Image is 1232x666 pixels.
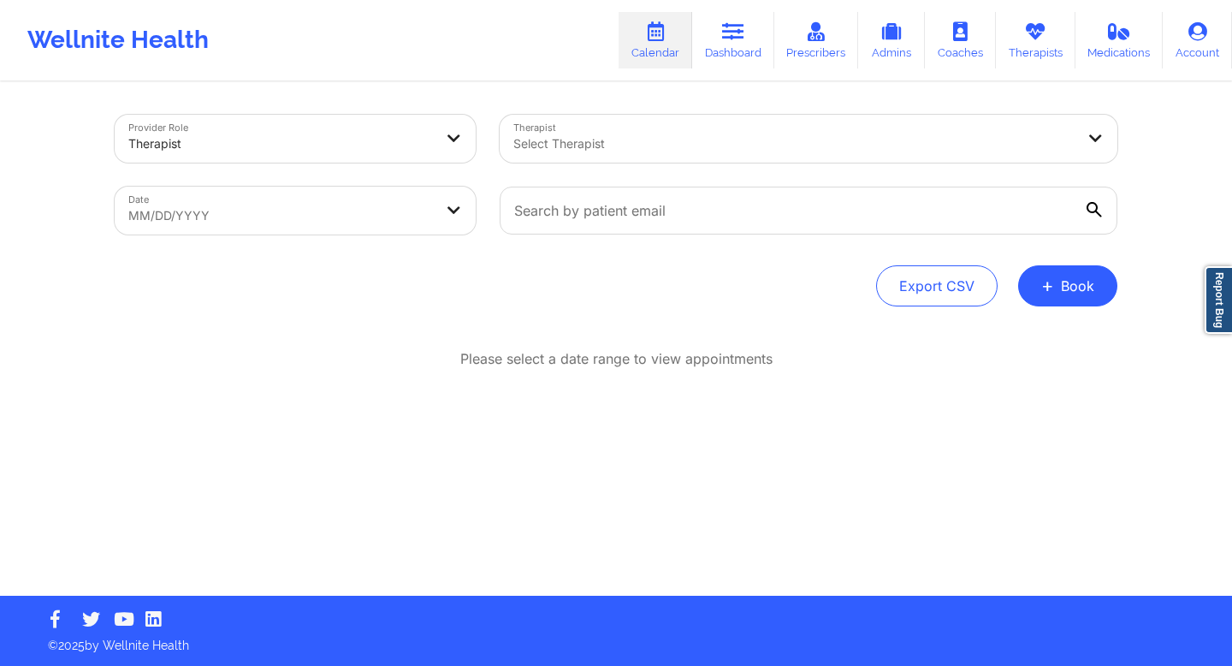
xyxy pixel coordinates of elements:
a: Account [1163,12,1232,68]
span: + [1041,281,1054,290]
a: Admins [858,12,925,68]
div: Therapist [128,125,433,163]
a: Prescribers [774,12,859,68]
p: © 2025 by Wellnite Health [36,625,1196,654]
a: Report Bug [1205,266,1232,334]
a: Coaches [925,12,996,68]
a: Calendar [619,12,692,68]
p: Please select a date range to view appointments [460,349,773,369]
button: +Book [1018,265,1117,306]
button: Export CSV [876,265,998,306]
a: Therapists [996,12,1075,68]
input: Search by patient email [500,187,1117,235]
a: Medications [1075,12,1164,68]
a: Dashboard [692,12,774,68]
